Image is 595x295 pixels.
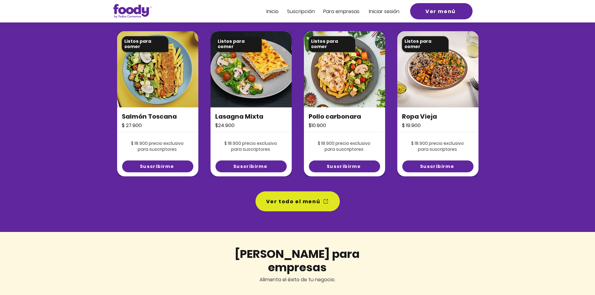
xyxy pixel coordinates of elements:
[425,7,456,15] span: Ver menú
[309,112,361,121] span: Pollo carbonara
[122,160,193,172] a: Suscribirme
[218,38,245,50] span: Listos para comer
[113,4,151,18] img: Logo_Foody V2.0.0 (3).png
[559,259,589,289] iframe: Messagebird Livechat Widget
[309,122,326,129] span: $10.900
[233,163,267,170] span: Suscribirme
[266,198,320,205] span: Ver todo el menú
[260,276,335,283] span: Alimenta el éxito de tu negocio.
[323,8,329,15] span: Pa
[402,160,474,172] a: Suscribirme
[402,112,437,121] span: Ropa Vieja
[266,9,279,14] a: Inicio
[211,31,292,107] img: foody-sancocho-valluno-con-pierna-pernil.png
[266,8,279,15] span: Inicio
[323,9,359,14] a: Para empresas
[304,31,385,107] img: foody-sancocho-valluno-con-pierna-pernil.png
[420,163,454,170] span: Suscribirme
[215,112,263,121] span: Lasagna Mixta
[140,163,174,170] span: Suscribirme
[215,122,235,129] span: $24.900
[224,140,277,153] span: $ 18.900 precio exclusivo para suscriptores
[216,160,287,172] a: Suscribirme
[327,163,361,170] span: Suscribirme
[122,112,177,121] span: Salmón Toscana
[369,8,399,15] span: Iniciar sesión
[404,38,431,50] span: Listos para comer
[131,140,184,153] span: $ 18.900 precio exclusivo para suscriptores
[124,38,151,50] span: Listos para comer
[318,140,370,153] span: $ 18.900 precio exclusivo para suscriptores
[122,122,142,129] span: $ 27.900
[397,31,478,107] img: foody-sancocho-valluno-con-pierna-pernil.png
[369,9,399,14] a: Iniciar sesión
[329,8,359,15] span: ra empresas
[411,140,464,153] span: $ 18.900 precio exclusivo para suscriptores
[402,122,421,129] span: $ 19.900
[309,160,380,172] a: Suscribirme
[255,191,340,211] a: Ver todo el menú
[287,8,315,15] span: Suscripción
[287,9,315,14] a: Suscripción
[311,38,338,50] span: Listos para comer
[235,246,359,275] span: [PERSON_NAME] para empresas
[117,31,198,107] img: foody-sancocho-valluno-con-pierna-pernil.png
[410,3,473,19] a: Ver menú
